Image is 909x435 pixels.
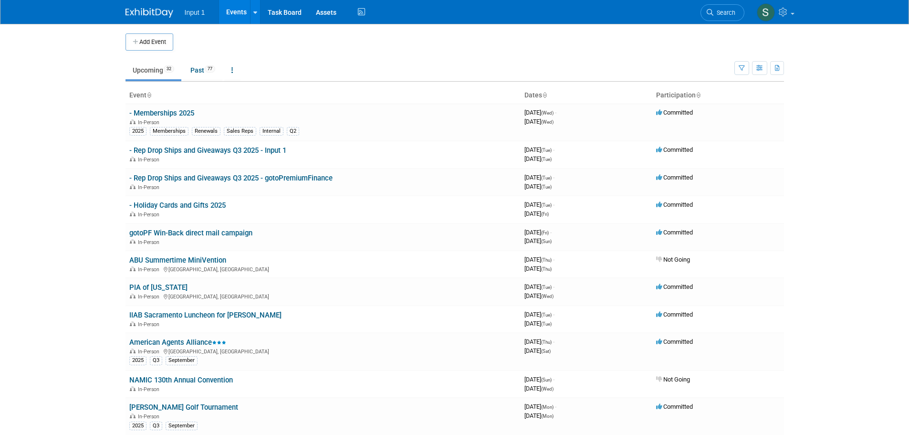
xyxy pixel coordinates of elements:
[555,109,556,116] span: -
[553,256,554,263] span: -
[541,386,554,392] span: (Wed)
[524,174,554,181] span: [DATE]
[541,349,551,354] span: (Sat)
[524,347,551,354] span: [DATE]
[713,9,735,16] span: Search
[541,404,554,410] span: (Mon)
[524,320,552,327] span: [DATE]
[260,127,283,136] div: Internal
[192,127,220,136] div: Renewals
[524,412,554,419] span: [DATE]
[150,127,188,136] div: Memberships
[541,239,552,244] span: (Sun)
[138,266,162,273] span: In-Person
[130,212,136,216] img: In-Person Event
[129,265,517,273] div: [GEOGRAPHIC_DATA], [GEOGRAPHIC_DATA]
[524,109,556,116] span: [DATE]
[524,265,552,272] span: [DATE]
[138,386,162,393] span: In-Person
[541,184,552,190] span: (Tue)
[521,87,652,104] th: Dates
[129,338,226,347] a: American Agents Alliance
[541,175,552,180] span: (Tue)
[553,376,554,383] span: -
[138,119,162,126] span: In-Person
[553,283,554,290] span: -
[541,285,552,290] span: (Tue)
[130,239,136,244] img: In-Person Event
[656,146,693,153] span: Committed
[656,283,693,290] span: Committed
[541,257,552,263] span: (Thu)
[130,294,136,298] img: In-Person Event
[130,386,136,391] img: In-Person Event
[138,294,162,300] span: In-Person
[524,146,554,153] span: [DATE]
[656,109,693,116] span: Committed
[541,321,552,327] span: (Tue)
[524,229,552,236] span: [DATE]
[129,109,194,117] a: - Memberships 2025
[524,283,554,290] span: [DATE]
[129,146,286,155] a: - Rep Drop Ships and Giveaways Q3 2025 - Input 1
[224,127,256,136] div: Sales Reps
[656,229,693,236] span: Committed
[541,266,552,272] span: (Thu)
[656,311,693,318] span: Committed
[553,201,554,208] span: -
[130,349,136,353] img: In-Person Event
[524,183,552,190] span: [DATE]
[129,311,282,319] a: IIAB Sacramento Luncheon for [PERSON_NAME]
[125,8,173,18] img: ExhibitDay
[541,157,552,162] span: (Tue)
[524,338,554,345] span: [DATE]
[541,148,552,153] span: (Tue)
[541,212,549,217] span: (Fri)
[541,294,554,299] span: (Wed)
[524,292,554,299] span: [DATE]
[757,3,775,21] img: Susan Stout
[185,9,205,16] span: Input 1
[656,403,693,410] span: Committed
[541,312,552,318] span: (Tue)
[138,212,162,218] span: In-Person
[524,237,552,244] span: [DATE]
[524,385,554,392] span: [DATE]
[183,61,222,79] a: Past77
[696,91,700,99] a: Sort by Participation Type
[553,174,554,181] span: -
[541,119,554,125] span: (Wed)
[553,311,554,318] span: -
[129,256,226,265] a: ABU Summertime MiniVention
[656,256,690,263] span: Not Going
[555,403,556,410] span: -
[541,340,552,345] span: (Thu)
[146,91,151,99] a: Sort by Event Name
[164,65,174,73] span: 32
[129,403,238,412] a: [PERSON_NAME] Golf Tournament
[138,414,162,420] span: In-Person
[524,403,556,410] span: [DATE]
[524,201,554,208] span: [DATE]
[700,4,744,21] a: Search
[553,146,554,153] span: -
[656,338,693,345] span: Committed
[524,118,554,125] span: [DATE]
[129,292,517,300] div: [GEOGRAPHIC_DATA], [GEOGRAPHIC_DATA]
[541,414,554,419] span: (Mon)
[138,157,162,163] span: In-Person
[541,230,549,235] span: (Fri)
[129,229,252,237] a: gotoPF Win-Back direct mail campaign
[125,61,181,79] a: Upcoming32
[524,210,549,217] span: [DATE]
[524,311,554,318] span: [DATE]
[138,184,162,191] span: In-Person
[524,376,554,383] span: [DATE]
[138,321,162,328] span: In-Person
[130,157,136,161] img: In-Person Event
[129,127,146,136] div: 2025
[150,422,162,430] div: Q3
[656,376,690,383] span: Not Going
[130,414,136,418] img: In-Person Event
[129,347,517,355] div: [GEOGRAPHIC_DATA], [GEOGRAPHIC_DATA]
